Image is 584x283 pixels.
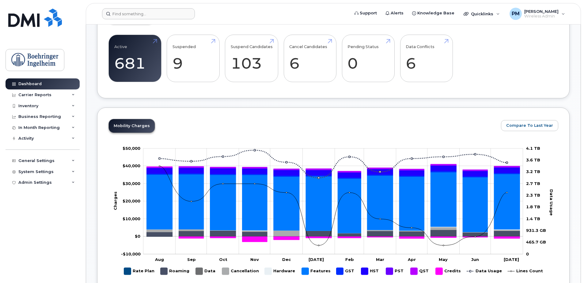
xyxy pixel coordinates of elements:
[161,265,190,277] g: Roaming
[147,227,520,233] g: Hardware
[505,8,569,20] div: Priyanka Modhvadiya
[381,7,408,19] a: Alerts
[114,38,156,79] a: Active 681
[219,257,227,262] tspan: Oct
[147,230,520,236] g: Roaming
[336,265,355,277] g: GST
[512,10,520,17] span: PM
[524,14,559,19] span: Wireless Admin
[526,181,540,186] tspan: 2.7 TB
[504,257,519,262] tspan: [DATE]
[417,10,454,16] span: Knowledge Base
[124,265,154,277] g: Rate Plan
[123,216,140,221] g: $0
[123,181,140,186] g: $0
[147,166,520,178] g: HST
[501,120,558,131] button: Compare To Last Year
[360,10,377,16] span: Support
[526,228,546,233] tspan: 931.3 GB
[439,257,448,262] tspan: May
[526,157,540,162] tspan: 3.6 TB
[135,234,140,239] tspan: $0
[147,227,520,236] g: Cancellation
[471,257,479,262] tspan: Jun
[289,38,331,79] a: Cancel Candidates 6
[302,265,331,277] g: Features
[386,265,404,277] g: PST
[250,257,259,262] tspan: Nov
[508,265,543,277] g: Lines Count
[123,198,140,203] g: $0
[526,216,540,221] tspan: 1.4 TB
[113,191,118,210] tspan: Charges
[408,257,416,262] tspan: Apr
[391,10,404,16] span: Alerts
[231,38,273,79] a: Suspend Candidates 103
[196,265,216,277] g: Data
[123,198,140,203] tspan: $20,000
[526,251,529,256] tspan: 0
[113,146,556,277] g: Chart
[436,265,461,277] g: Credits
[123,163,140,168] g: $0
[309,257,324,262] tspan: [DATE]
[526,146,540,151] tspan: 4.1 TB
[173,38,214,79] a: Suspended 9
[282,257,291,262] tspan: Dec
[265,265,296,277] g: Hardware
[123,216,140,221] tspan: $10,000
[549,189,554,216] tspan: Data Usage
[222,265,259,277] g: Cancellation
[123,146,140,151] g: $0
[345,257,354,262] tspan: Feb
[467,265,502,277] g: Data Usage
[459,8,504,20] div: Quicklinks
[408,7,459,19] a: Knowledge Base
[526,169,540,174] tspan: 3.2 TB
[123,181,140,186] tspan: $30,000
[526,193,540,198] tspan: 2.3 TB
[123,146,140,151] tspan: $50,000
[361,265,380,277] g: HST
[187,257,196,262] tspan: Sep
[147,172,520,233] g: Features
[506,123,553,128] span: Compare To Last Year
[109,119,155,133] a: Mobility Charges
[411,265,430,277] g: QST
[123,163,140,168] tspan: $40,000
[526,240,546,245] tspan: 465.7 GB
[376,257,384,262] tspan: Mar
[121,251,141,256] tspan: -$10,000
[526,205,540,209] tspan: 1.8 TB
[350,7,381,19] a: Support
[102,8,195,19] input: Find something...
[406,38,447,79] a: Data Conflicts 6
[471,11,493,16] span: Quicklinks
[121,251,141,256] g: $0
[524,9,559,14] span: [PERSON_NAME]
[155,257,164,262] tspan: Aug
[124,265,543,277] g: Legend
[347,38,389,79] a: Pending Status 0
[147,167,520,242] g: Credits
